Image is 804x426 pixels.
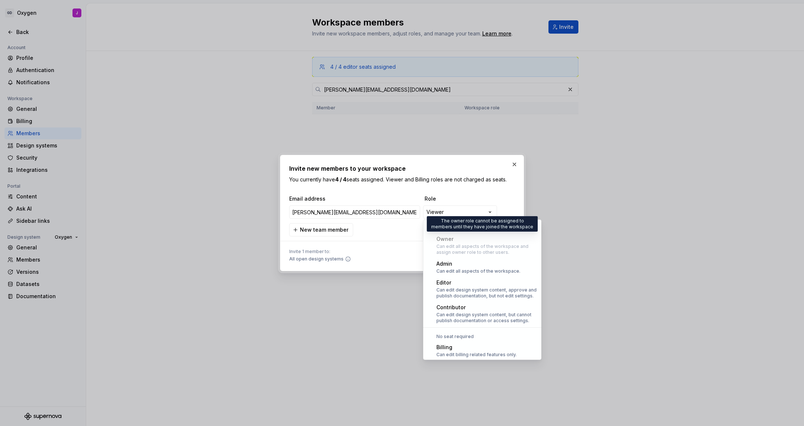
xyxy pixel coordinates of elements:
div: The owner role cannot be assigned to members until they have joined the workspace [427,216,538,232]
div: Can edit billing related features only. [436,352,517,358]
span: Contributor [436,304,466,310]
span: Billing [436,344,452,350]
div: Can edit all aspects of the workspace and assign owner role to other users. [436,243,537,255]
span: Editor [436,279,451,286]
div: Full seat required [425,225,540,231]
span: Owner [436,236,453,242]
div: No seat required [425,334,540,340]
div: Can edit design system content, but cannot publish documentation or access settings. [436,312,537,324]
div: Can edit all aspects of the workspace. [436,268,520,274]
div: Can edit design system content, approve and publish documentation, but not edit settings. [436,287,537,299]
span: Admin [436,260,452,267]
